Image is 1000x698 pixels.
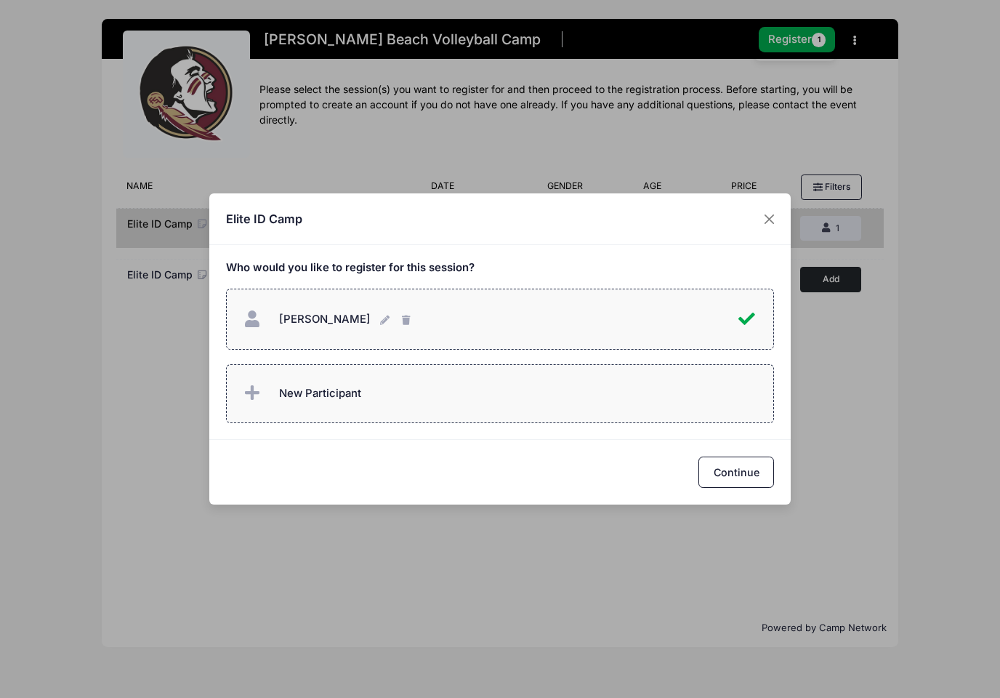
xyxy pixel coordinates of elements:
button: Continue [698,457,774,488]
h4: Elite ID Camp [226,210,302,228]
span: New Participant [279,385,361,401]
span: [PERSON_NAME] [279,313,371,326]
h5: Who would you like to register for this session? [226,262,775,275]
button: Close [757,206,783,232]
button: [PERSON_NAME] [402,304,414,335]
button: [PERSON_NAME] [380,304,392,335]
